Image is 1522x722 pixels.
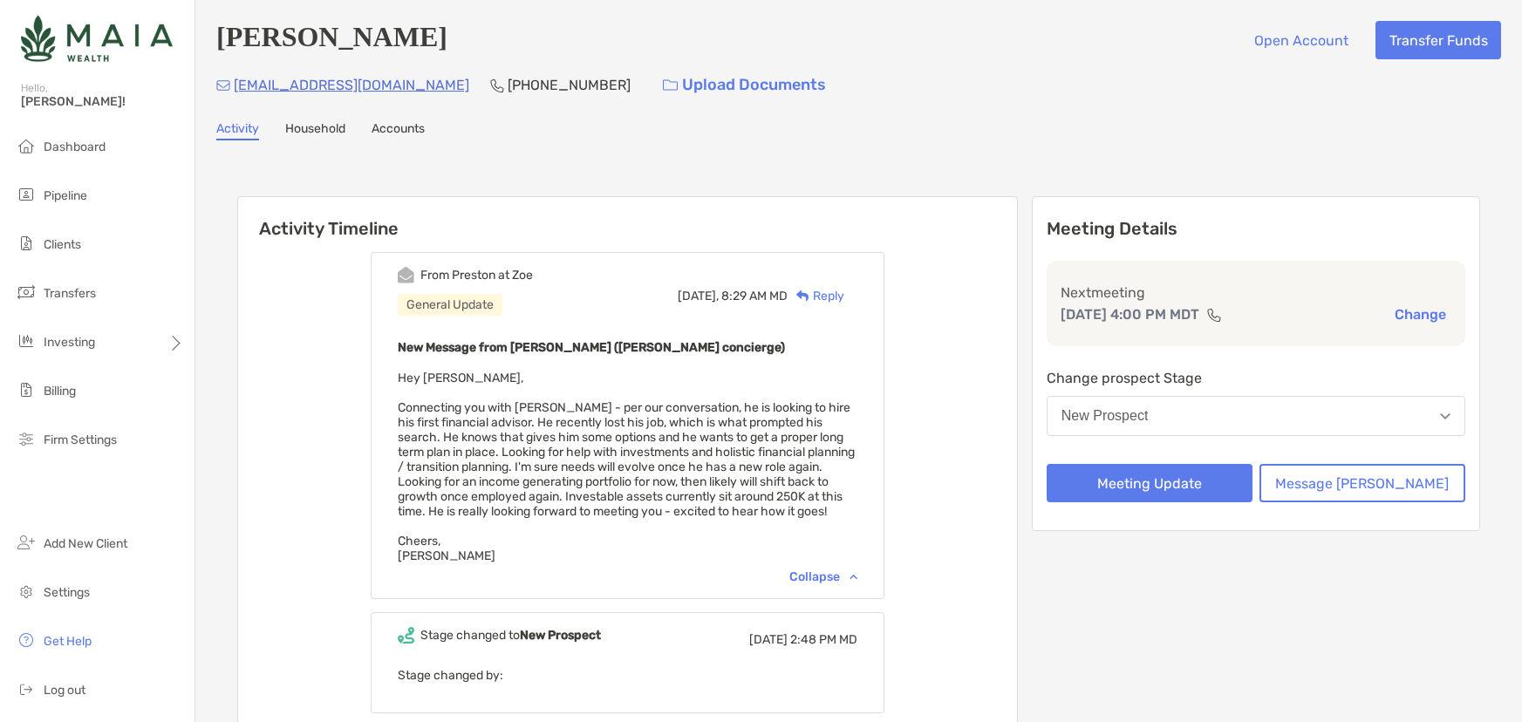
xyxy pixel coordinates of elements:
div: New Prospect [1061,408,1149,424]
button: Meeting Update [1047,464,1252,502]
img: Event icon [398,267,414,283]
p: Next meeting [1061,282,1451,303]
img: dashboard icon [16,135,37,156]
img: clients icon [16,233,37,254]
img: add_new_client icon [16,532,37,553]
img: Chevron icon [850,574,857,579]
h4: [PERSON_NAME] [216,21,447,59]
a: Upload Documents [652,66,837,104]
p: Stage changed by: [398,664,857,686]
img: communication type [1206,308,1222,322]
span: Add New Client [44,536,127,551]
img: firm-settings icon [16,428,37,449]
span: [DATE], [678,289,719,303]
img: Zoe Logo [21,7,173,70]
span: Dashboard [44,140,106,154]
b: New Prospect [520,628,601,643]
img: get-help icon [16,630,37,650]
div: Reply [788,287,844,305]
span: Settings [44,585,90,600]
img: settings icon [16,581,37,602]
p: Change prospect Stage [1047,367,1465,389]
span: [PERSON_NAME]! [21,94,184,109]
img: transfers icon [16,282,37,303]
a: Accounts [372,121,425,140]
img: investing icon [16,330,37,351]
div: Stage changed to [420,628,601,643]
div: Collapse [789,569,857,584]
button: Change [1389,305,1451,324]
span: Billing [44,384,76,398]
span: 2:48 PM MD [790,632,857,647]
img: button icon [663,79,678,92]
span: Log out [44,683,85,698]
span: Investing [44,335,95,350]
p: Meeting Details [1047,218,1465,240]
span: Firm Settings [44,433,117,447]
span: Clients [44,237,81,252]
img: logout icon [16,678,37,699]
img: Event icon [398,627,414,644]
img: billing icon [16,379,37,400]
div: General Update [398,294,502,316]
p: [EMAIL_ADDRESS][DOMAIN_NAME] [234,74,469,96]
p: [PHONE_NUMBER] [508,74,631,96]
span: Hey [PERSON_NAME], Connecting you with [PERSON_NAME] - per our conversation, he is looking to hir... [398,371,855,563]
a: Household [285,121,345,140]
button: Transfer Funds [1375,21,1501,59]
span: Transfers [44,286,96,301]
button: Message [PERSON_NAME] [1259,464,1465,502]
span: Pipeline [44,188,87,203]
b: New Message from [PERSON_NAME] ([PERSON_NAME] concierge) [398,340,785,355]
span: [DATE] [749,632,788,647]
img: Reply icon [796,290,809,302]
img: Open dropdown arrow [1440,413,1450,419]
img: pipeline icon [16,184,37,205]
button: New Prospect [1047,396,1465,436]
a: Activity [216,121,259,140]
img: Email Icon [216,80,230,91]
span: 8:29 AM MD [721,289,788,303]
span: Get Help [44,634,92,649]
div: From Preston at Zoe [420,268,533,283]
button: Open Account [1240,21,1362,59]
img: Phone Icon [490,78,504,92]
h6: Activity Timeline [238,197,1017,239]
p: [DATE] 4:00 PM MDT [1061,303,1199,325]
